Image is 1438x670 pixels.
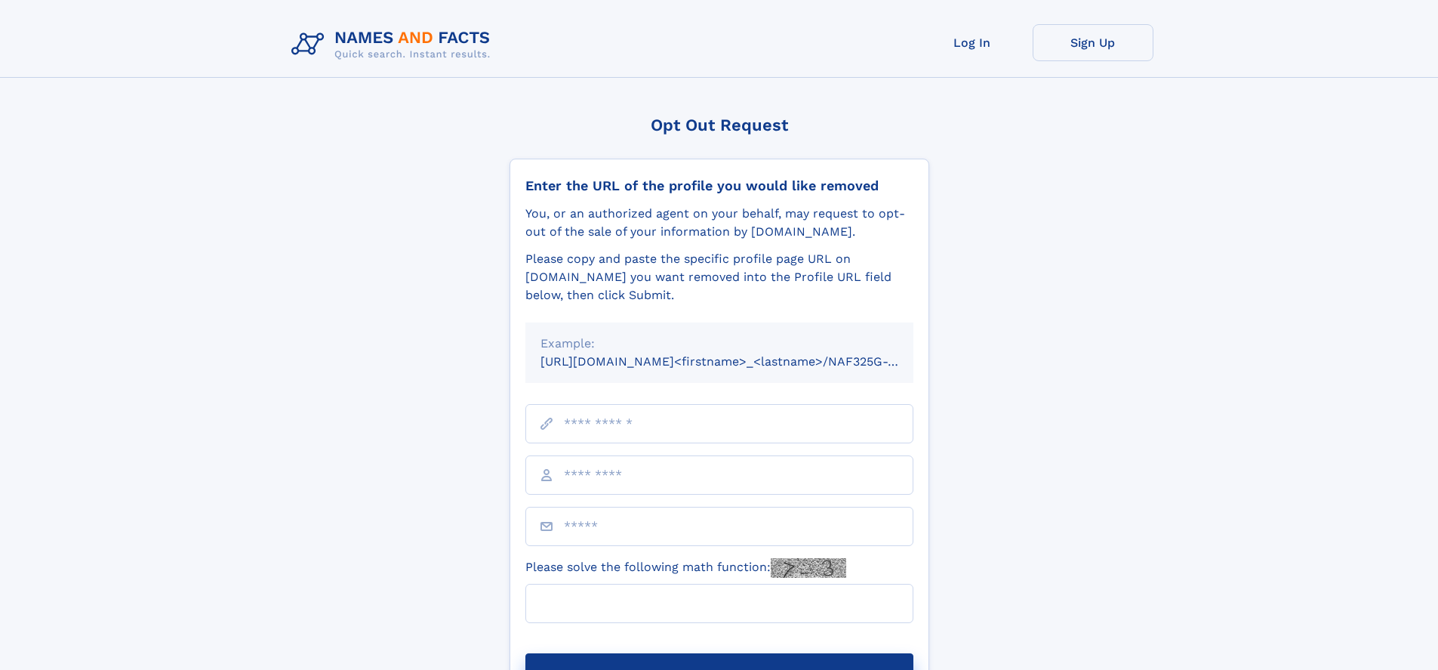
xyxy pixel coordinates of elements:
[510,116,929,134] div: Opt Out Request
[285,24,503,65] img: Logo Names and Facts
[1033,24,1153,61] a: Sign Up
[525,250,913,304] div: Please copy and paste the specific profile page URL on [DOMAIN_NAME] you want removed into the Pr...
[540,354,942,369] small: [URL][DOMAIN_NAME]<firstname>_<lastname>/NAF325G-xxxxxxxx
[525,558,846,578] label: Please solve the following math function:
[525,178,913,194] div: Enter the URL of the profile you would like removed
[525,205,913,241] div: You, or an authorized agent on your behalf, may request to opt-out of the sale of your informatio...
[912,24,1033,61] a: Log In
[540,335,898,353] div: Example:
